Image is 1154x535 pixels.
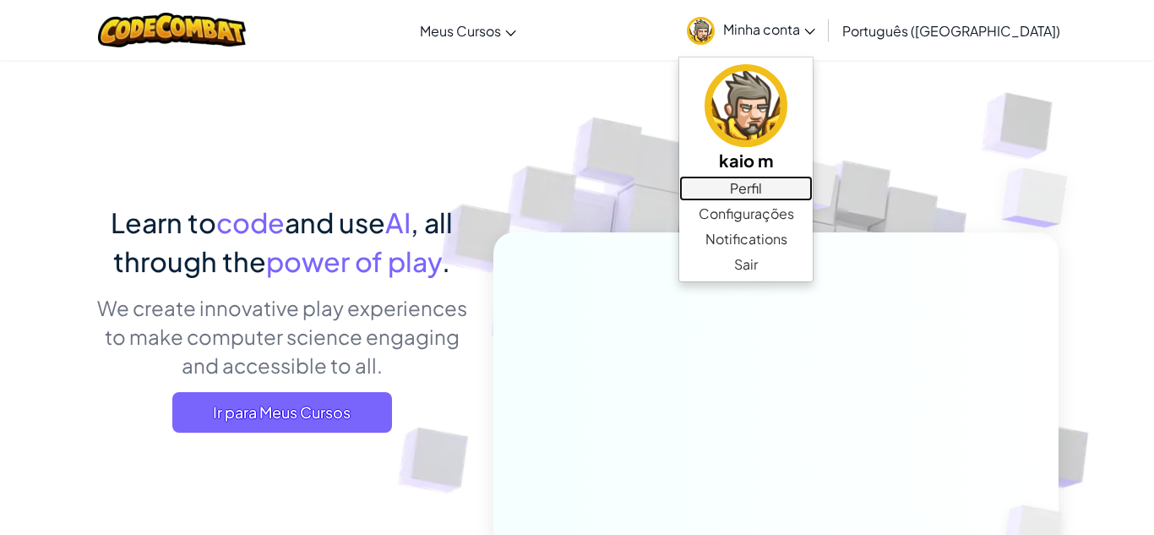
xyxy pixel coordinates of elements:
span: power of play [266,244,442,278]
img: CodeCombat logo [98,13,246,47]
span: and use [285,205,385,239]
a: Notifications [679,227,813,252]
a: kaio m [679,62,813,176]
h5: kaio m [696,147,796,173]
span: . [442,244,450,278]
a: Ir para Meus Cursos [172,392,392,433]
span: Notifications [705,229,787,249]
span: code [216,205,285,239]
img: avatar [705,64,787,147]
a: Meus Cursos [411,8,525,53]
a: Sair [679,252,813,277]
img: avatar [687,17,715,45]
p: We create innovative play experiences to make computer science engaging and accessible to all. [95,293,468,379]
span: Minha conta [723,20,815,38]
img: Overlap cubes [968,127,1114,270]
span: AI [385,205,411,239]
span: Learn to [111,205,216,239]
a: Português ([GEOGRAPHIC_DATA]) [834,8,1069,53]
a: Perfil [679,176,813,201]
a: Minha conta [678,3,824,57]
span: Português ([GEOGRAPHIC_DATA]) [842,22,1060,40]
a: Configurações [679,201,813,227]
span: Meus Cursos [420,22,501,40]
